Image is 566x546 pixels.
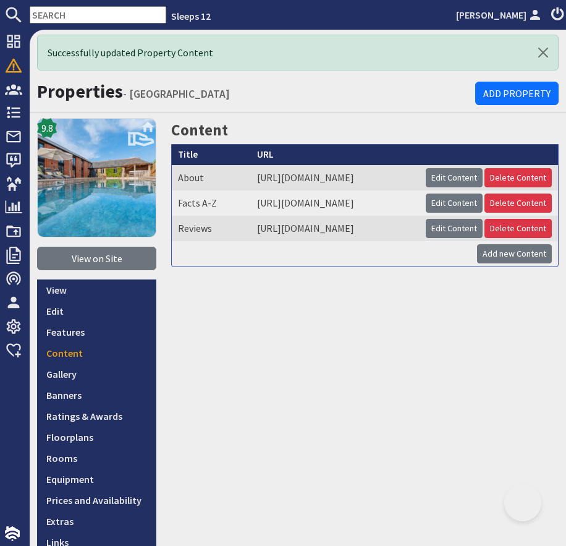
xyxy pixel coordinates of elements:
a: Floorplans [37,427,156,448]
a: [PERSON_NAME] [456,7,544,22]
a: Edit Content [426,219,483,238]
h2: Content [171,118,559,142]
th: URL [251,145,420,165]
a: Ratings & Awards [37,406,156,427]
img: staytech_i_w-64f4e8e9ee0a9c174fd5317b4b171b261742d2d393467e5bdba4413f4f884c10.svg [5,526,20,541]
td: [URL][DOMAIN_NAME] [251,190,420,216]
a: Edit [37,301,156,322]
a: Rooms [37,448,156,469]
small: - [GEOGRAPHIC_DATA] [123,87,230,101]
a: Edit Content [426,168,483,187]
a: Content [37,343,156,364]
span: 9.8 [41,121,53,135]
a: View on Site [37,247,156,270]
a: Delete Content [484,194,552,213]
td: Facts A-Z [172,190,251,216]
a: 9.8 [37,118,156,247]
a: Edit Content [426,194,483,213]
td: [URL][DOMAIN_NAME] [251,165,420,190]
a: View [37,279,156,301]
a: Add Property [475,82,559,105]
td: Reviews [172,216,251,241]
a: Properties [37,80,123,103]
a: Add new Content [477,244,552,263]
a: Equipment [37,469,156,490]
div: Successfully updated Property Content [37,35,559,70]
a: Banners [37,385,156,406]
a: Extras [37,511,156,532]
a: Prices and Availability [37,490,156,511]
a: Sleeps 12 [171,10,211,22]
a: Features [37,322,156,343]
a: Delete Content [484,168,552,187]
th: Title [172,145,251,165]
a: Delete Content [484,219,552,238]
img: Ridgeview's icon [37,118,156,237]
input: SEARCH [30,6,166,23]
iframe: Toggle Customer Support [504,484,541,521]
a: Gallery [37,364,156,385]
td: About [172,165,251,190]
td: [URL][DOMAIN_NAME] [251,216,420,241]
